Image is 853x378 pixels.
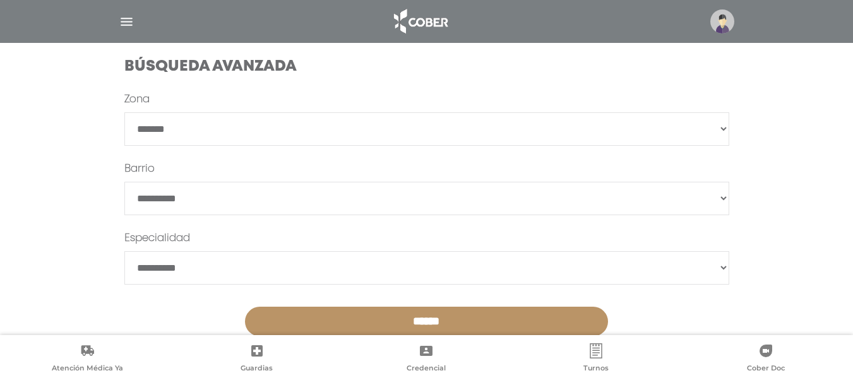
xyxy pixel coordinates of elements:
span: Turnos [583,363,609,375]
a: Guardias [172,343,342,375]
img: profile-placeholder.svg [710,9,734,33]
span: Credencial [407,363,446,375]
label: Barrio [124,162,155,177]
img: Cober_menu-lines-white.svg [119,14,134,30]
a: Turnos [511,343,681,375]
a: Atención Médica Ya [3,343,172,375]
label: Especialidad [124,231,190,246]
a: Credencial [342,343,511,375]
a: Cober Doc [681,343,850,375]
label: Zona [124,92,150,107]
span: Atención Médica Ya [52,363,123,375]
h4: Búsqueda Avanzada [124,58,729,76]
img: logo_cober_home-white.png [387,6,453,37]
span: Guardias [241,363,273,375]
span: Cober Doc [747,363,785,375]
